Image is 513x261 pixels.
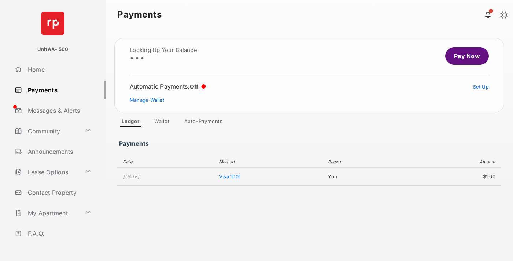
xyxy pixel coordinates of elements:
span: Visa 1001 [219,174,240,179]
td: You [324,168,405,186]
a: Auto-Payments [178,118,229,127]
th: Person [324,156,405,168]
h2: Looking up your balance [130,47,197,53]
span: Off [190,83,199,90]
td: $1.00 [405,168,501,186]
h3: Payments [119,140,151,143]
a: Lease Options [12,163,82,181]
time: [DATE] [123,174,140,179]
a: Contact Property [12,184,106,201]
div: Automatic Payments : [130,83,206,90]
th: Amount [405,156,501,168]
a: Wallet [148,118,176,127]
p: UnitAA- 500 [37,46,69,53]
a: Ledger [116,118,145,127]
th: Date [117,156,215,168]
a: My Apartment [12,204,82,222]
a: Community [12,122,82,140]
a: Manage Wallet [130,97,164,103]
a: F.A.Q. [12,225,106,242]
a: Home [12,61,106,78]
th: Method [215,156,324,168]
strong: Payments [117,10,162,19]
a: Announcements [12,143,106,160]
a: Payments [12,81,106,99]
img: svg+xml;base64,PHN2ZyB4bWxucz0iaHR0cDovL3d3dy53My5vcmcvMjAwMC9zdmciIHdpZHRoPSI2NCIgaGVpZ2h0PSI2NC... [41,12,64,35]
a: Messages & Alerts [12,102,106,119]
a: Set Up [473,84,489,90]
